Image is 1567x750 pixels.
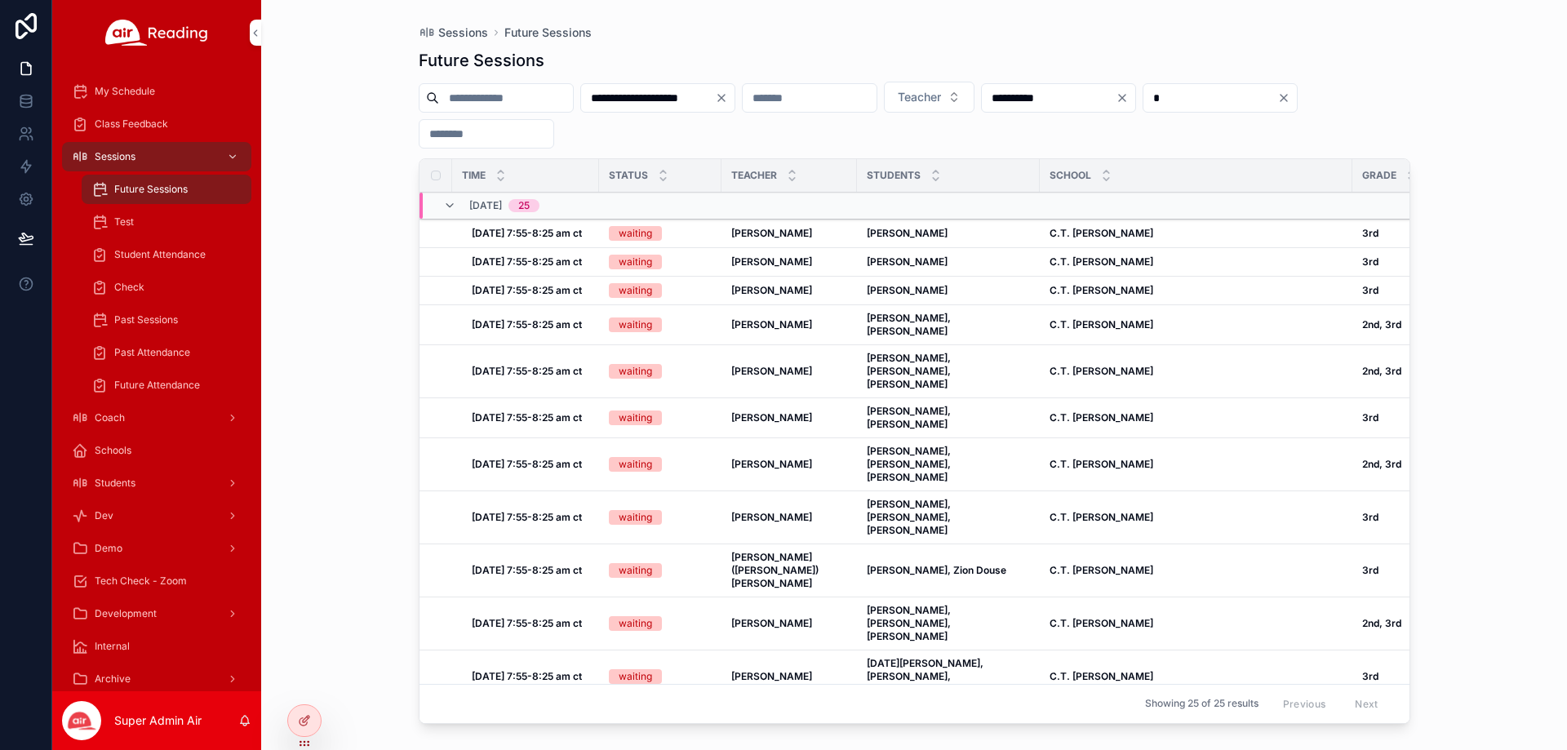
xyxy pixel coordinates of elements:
[1145,698,1258,711] span: Showing 25 of 25 results
[52,65,261,691] div: scrollable content
[1050,284,1153,296] strong: C.T. [PERSON_NAME]
[731,284,812,296] strong: [PERSON_NAME]
[731,551,821,589] strong: [PERSON_NAME] ([PERSON_NAME]) [PERSON_NAME]
[867,657,986,695] strong: [DATE][PERSON_NAME], [PERSON_NAME], [PERSON_NAME]
[619,283,652,298] div: waiting
[731,511,812,523] strong: [PERSON_NAME]
[1362,284,1378,296] strong: 3rd
[472,617,589,630] a: [DATE] 7:55-8:25 am ct
[867,312,953,337] strong: [PERSON_NAME], [PERSON_NAME]
[62,142,251,171] a: Sessions
[609,317,712,332] a: waiting
[731,670,847,683] a: [PERSON_NAME]
[95,411,125,424] span: Coach
[1362,511,1465,524] a: 3rd
[472,365,582,377] strong: [DATE] 7:55-8:25 am ct
[62,599,251,628] a: Development
[1362,411,1465,424] a: 3rd
[609,616,712,631] a: waiting
[1050,227,1153,239] strong: C.T. [PERSON_NAME]
[472,564,582,576] strong: [DATE] 7:55-8:25 am ct
[472,511,589,524] a: [DATE] 7:55-8:25 am ct
[1050,511,1153,523] strong: C.T. [PERSON_NAME]
[95,607,157,620] span: Development
[1362,458,1465,471] a: 2nd, 3rd
[419,24,488,41] a: Sessions
[867,255,948,268] strong: [PERSON_NAME]
[1362,255,1465,268] a: 3rd
[731,255,812,268] strong: [PERSON_NAME]
[472,411,582,424] strong: [DATE] 7:55-8:25 am ct
[62,436,251,465] a: Schools
[867,284,948,296] strong: [PERSON_NAME]
[867,227,1030,240] a: [PERSON_NAME]
[62,468,251,498] a: Students
[867,352,1030,391] a: [PERSON_NAME], [PERSON_NAME], [PERSON_NAME]
[731,458,847,471] a: [PERSON_NAME]
[619,226,652,241] div: waiting
[62,534,251,563] a: Demo
[731,227,812,239] strong: [PERSON_NAME]
[1050,670,1153,682] strong: C.T. [PERSON_NAME]
[609,457,712,472] a: waiting
[867,284,1030,297] a: [PERSON_NAME]
[867,445,953,483] strong: [PERSON_NAME], [PERSON_NAME], [PERSON_NAME]
[609,411,712,425] a: waiting
[619,563,652,578] div: waiting
[867,604,1030,643] a: [PERSON_NAME], [PERSON_NAME], [PERSON_NAME]
[462,169,486,182] span: Time
[731,365,847,378] a: [PERSON_NAME]
[731,511,847,524] a: [PERSON_NAME]
[1050,411,1343,424] a: C.T. [PERSON_NAME]
[472,227,589,240] a: [DATE] 7:55-8:25 am ct
[731,411,847,424] a: [PERSON_NAME]
[867,445,1030,484] a: [PERSON_NAME], [PERSON_NAME], [PERSON_NAME]
[867,312,1030,338] a: [PERSON_NAME], [PERSON_NAME]
[62,77,251,106] a: My Schedule
[1362,458,1401,470] strong: 2nd, 3rd
[731,318,847,331] a: [PERSON_NAME]
[731,318,812,331] strong: [PERSON_NAME]
[95,477,135,490] span: Students
[619,510,652,525] div: waiting
[1362,617,1465,630] a: 2nd, 3rd
[62,403,251,433] a: Coach
[95,444,131,457] span: Schools
[1362,365,1401,377] strong: 2nd, 3rd
[609,510,712,525] a: waiting
[1362,511,1378,523] strong: 3rd
[1050,564,1343,577] a: C.T. [PERSON_NAME]
[1050,411,1153,424] strong: C.T. [PERSON_NAME]
[114,313,178,326] span: Past Sessions
[619,411,652,425] div: waiting
[867,604,953,642] strong: [PERSON_NAME], [PERSON_NAME], [PERSON_NAME]
[1362,318,1465,331] a: 2nd, 3rd
[82,273,251,302] a: Check
[82,175,251,204] a: Future Sessions
[1116,91,1135,104] button: Clear
[619,364,652,379] div: waiting
[62,109,251,139] a: Class Feedback
[472,511,582,523] strong: [DATE] 7:55-8:25 am ct
[472,411,589,424] a: [DATE] 7:55-8:25 am ct
[472,458,589,471] a: [DATE] 7:55-8:25 am ct
[95,575,187,588] span: Tech Check - Zoom
[1050,318,1153,331] strong: C.T. [PERSON_NAME]
[82,371,251,400] a: Future Attendance
[504,24,592,41] a: Future Sessions
[609,226,712,241] a: waiting
[1050,511,1343,524] a: C.T. [PERSON_NAME]
[114,215,134,229] span: Test
[609,283,712,298] a: waiting
[731,411,812,424] strong: [PERSON_NAME]
[731,284,847,297] a: [PERSON_NAME]
[95,509,113,522] span: Dev
[472,284,589,297] a: [DATE] 7:55-8:25 am ct
[1362,284,1465,297] a: 3rd
[1362,318,1401,331] strong: 2nd, 3rd
[82,338,251,367] a: Past Attendance
[1050,458,1343,471] a: C.T. [PERSON_NAME]
[1050,458,1153,470] strong: C.T. [PERSON_NAME]
[867,657,1030,696] a: [DATE][PERSON_NAME], [PERSON_NAME], [PERSON_NAME]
